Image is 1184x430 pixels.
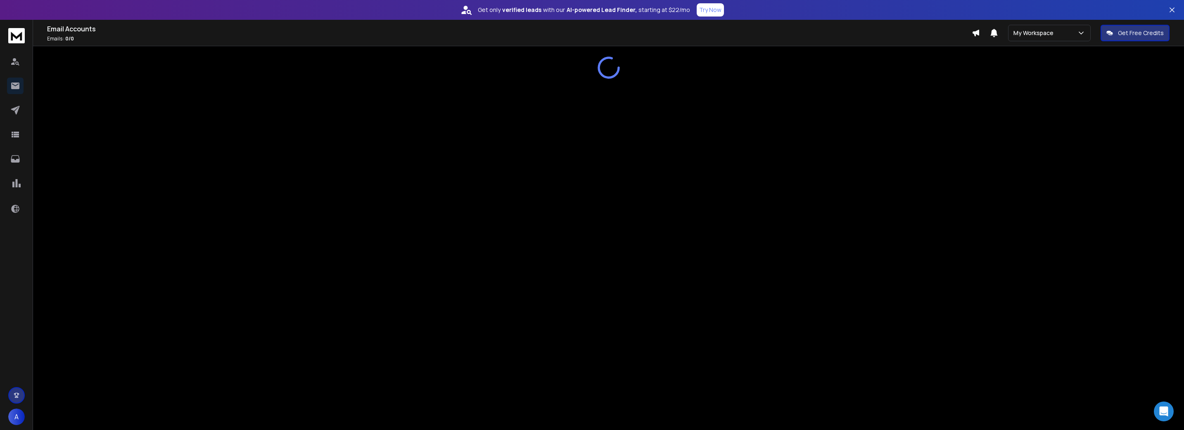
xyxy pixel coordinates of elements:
[478,6,690,14] p: Get only with our starting at $22/mo
[697,3,724,17] button: Try Now
[8,28,25,43] img: logo
[502,6,541,14] strong: verified leads
[1118,29,1164,37] p: Get Free Credits
[47,35,972,42] p: Emails :
[1013,29,1057,37] p: My Workspace
[1154,402,1174,421] div: Open Intercom Messenger
[1101,25,1170,41] button: Get Free Credits
[567,6,637,14] strong: AI-powered Lead Finder,
[65,35,74,42] span: 0 / 0
[8,409,25,425] button: A
[699,6,721,14] p: Try Now
[47,24,972,34] h1: Email Accounts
